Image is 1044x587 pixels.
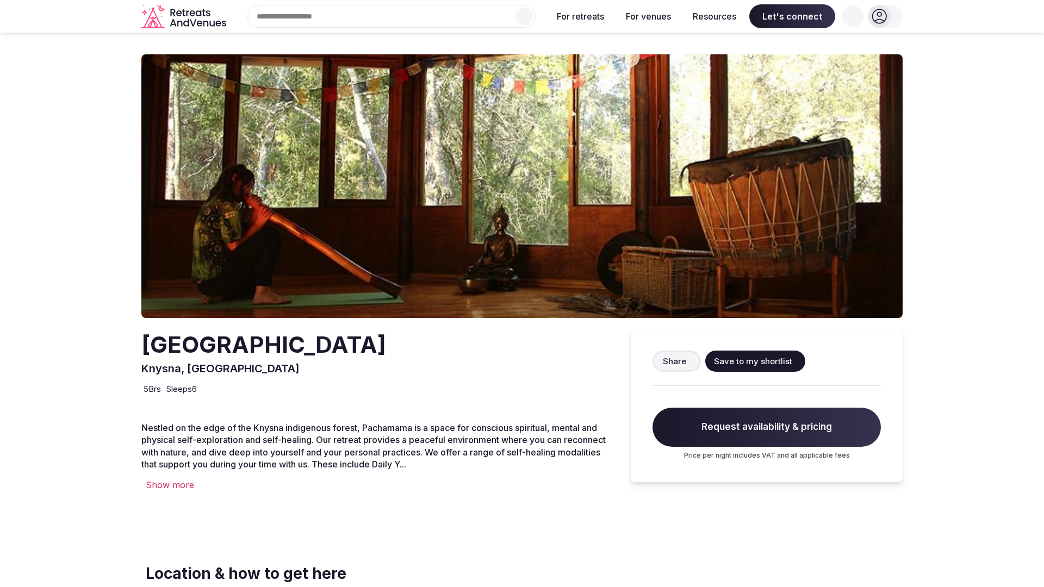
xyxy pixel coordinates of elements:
[144,383,161,395] span: 5 Brs
[652,351,701,372] button: Share
[705,351,805,372] button: Save to my shortlist
[617,4,680,28] button: For venues
[652,451,881,460] p: Price per night includes VAT and all applicable fees
[663,355,686,367] span: Share
[166,383,197,395] span: Sleeps 6
[141,329,386,361] h2: [GEOGRAPHIC_DATA]
[141,362,300,375] span: Knysna, [GEOGRAPHIC_DATA]
[684,4,745,28] button: Resources
[141,422,606,470] span: Nestled on the edge of the Knysna indigenous forest, Pachamama is a space for conscious spiritual...
[714,355,792,367] span: Save to my shortlist
[146,563,346,584] h3: Location & how to get here
[141,54,903,318] img: Venue cover photo
[141,4,228,29] svg: Retreats and Venues company logo
[749,4,835,28] span: Let's connect
[548,4,613,28] button: For retreats
[141,4,228,29] a: Visit the homepage
[141,479,609,491] div: Show more
[652,408,881,447] span: Request availability & pricing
